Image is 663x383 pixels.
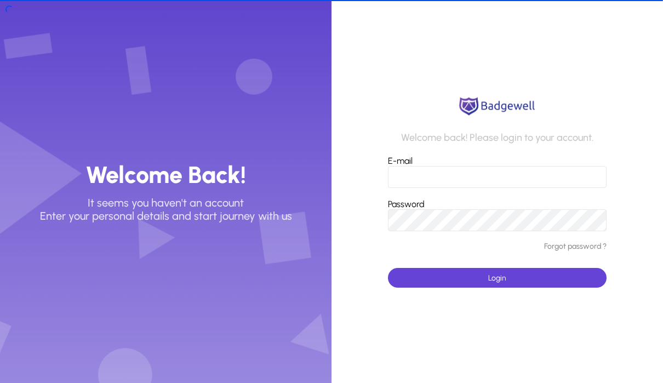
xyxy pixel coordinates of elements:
[488,273,506,283] span: Login
[456,95,538,117] img: logo.png
[388,199,425,209] label: Password
[85,161,246,190] h3: Welcome Back!
[544,242,607,251] a: Forgot password ?
[40,209,292,222] p: Enter your personal details and start journey with us
[388,268,607,288] button: Login
[388,156,413,166] label: E-mail
[88,196,244,209] p: It seems you haven't an account
[401,132,593,144] p: Welcome back! Please login to your account.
